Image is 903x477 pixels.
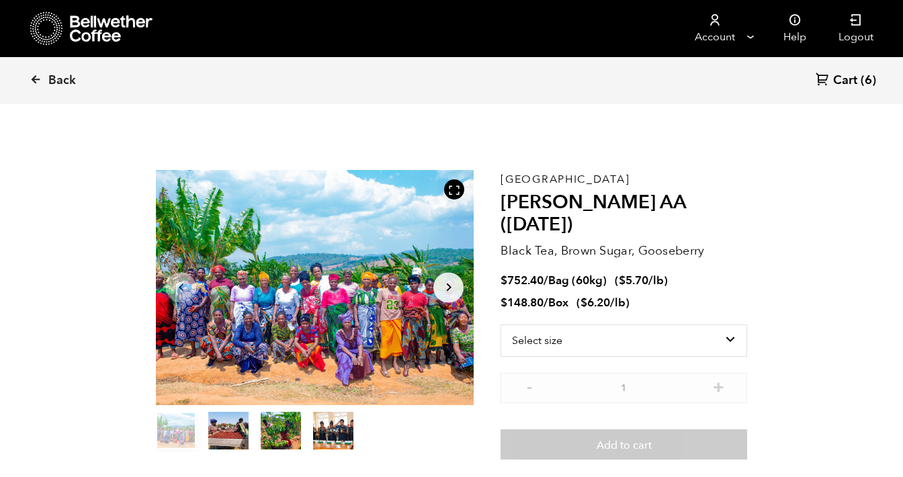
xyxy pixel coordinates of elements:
span: / [544,273,548,288]
h2: [PERSON_NAME] AA ([DATE]) [501,191,747,236]
bdi: 752.40 [501,273,544,288]
span: $ [580,295,587,310]
span: ( ) [615,273,668,288]
button: + [710,380,727,393]
span: ( ) [576,295,630,310]
button: - [521,380,537,393]
p: Black Tea, Brown Sugar, Gooseberry [501,242,747,260]
button: Add to cart [501,429,747,460]
span: (6) [861,73,876,89]
bdi: 148.80 [501,295,544,310]
span: Back [48,73,76,89]
bdi: 6.20 [580,295,610,310]
span: $ [619,273,626,288]
span: $ [501,273,507,288]
span: Box [548,295,568,310]
bdi: 5.70 [619,273,648,288]
span: / [544,295,548,310]
a: Cart (6) [816,72,876,90]
span: Bag (60kg) [548,273,607,288]
span: /lb [610,295,626,310]
span: /lb [648,273,664,288]
span: Cart [833,73,857,89]
span: $ [501,295,507,310]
